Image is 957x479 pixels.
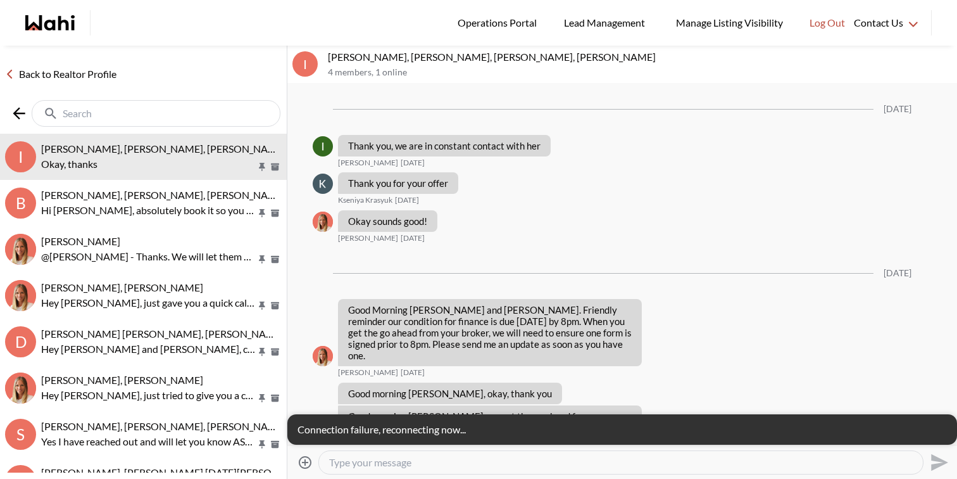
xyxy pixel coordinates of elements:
p: Hey [PERSON_NAME], just gave you a quick call to check in. How are things coming along for you? [41,295,256,310]
span: [PERSON_NAME] [338,158,398,168]
button: Archive [268,347,282,357]
img: K [313,174,333,194]
img: M [313,212,333,232]
p: Hey [PERSON_NAME], just tried to give you a call. Did you want to re book the homes for viewing? [41,388,256,403]
img: N [5,234,36,265]
span: Kseniya Krasyuk [338,195,392,205]
p: Okay, thanks [41,156,256,172]
a: Wahi homepage [25,15,75,30]
span: Lead Management [564,15,649,31]
span: Manage Listing Visibility [672,15,787,31]
div: Efrem Abraham, Michelle [5,280,36,311]
span: [PERSON_NAME], [PERSON_NAME], [PERSON_NAME], [PERSON_NAME] [41,420,369,432]
span: [PERSON_NAME] [338,367,398,378]
button: Pin [256,347,268,357]
p: Good morning [PERSON_NAME], okay, thank you [348,388,552,399]
div: D [5,326,36,357]
div: B [5,188,36,219]
span: [PERSON_NAME] [41,235,120,247]
button: Send [923,448,952,476]
div: [DATE] [884,104,911,115]
time: 2025-08-21T17:16:44.544Z [401,158,425,168]
span: [PERSON_NAME], [PERSON_NAME] [DATE][PERSON_NAME], [PERSON_NAME] [41,466,399,478]
div: Michelle Ryckman [313,212,333,232]
span: [PERSON_NAME], [PERSON_NAME] [41,374,203,386]
div: S [5,419,36,450]
img: E [5,280,36,311]
div: Kseniya Krasyuk [313,174,333,194]
button: Pin [256,254,268,265]
div: Michelle Ryckman [313,346,333,366]
span: [PERSON_NAME], [PERSON_NAME], [PERSON_NAME], [PERSON_NAME] [41,143,369,155]
div: I [5,141,36,172]
span: [PERSON_NAME] [PERSON_NAME], [PERSON_NAME] [41,328,284,340]
span: Operations Portal [458,15,541,31]
p: Good Morning [PERSON_NAME] and [PERSON_NAME]. Friendly reminder our condition for finance is due ... [348,304,632,361]
button: Pin [256,300,268,311]
p: Thank you, we are in constant contact with her [348,140,541,151]
div: I [292,51,318,77]
div: Irina Krasyuk [313,136,333,156]
button: Archive [268,393,282,404]
button: Pin [256,439,268,450]
input: Search [63,107,252,120]
img: M [313,346,333,366]
button: Archive [268,208,282,219]
p: Yes I have reached out and will let you know ASAP. Thx [41,434,256,449]
div: [DATE] [884,268,911,279]
div: Connection failure, reconnecting now... [287,414,957,445]
img: I [313,136,333,156]
button: Archive [268,254,282,265]
p: @[PERSON_NAME] - Thanks. We will let them know. [41,249,256,264]
button: Pin [256,208,268,219]
div: Sourav Singh, Michelle [5,373,36,404]
button: Pin [256,393,268,404]
span: [PERSON_NAME], [PERSON_NAME] [41,281,203,293]
button: Archive [268,300,282,311]
span: [PERSON_NAME] [338,233,398,243]
p: Hi [PERSON_NAME], absolutely book it so you can see it in person as soon as you're back in [GEOGR... [41,203,256,218]
textarea: Type your message [329,456,913,469]
img: S [5,373,36,404]
div: Neha Saini, Michelle [5,234,36,265]
time: 2025-08-22T13:30:19.582Z [401,367,425,378]
button: Archive [268,439,282,450]
time: 2025-08-21T17:53:31.526Z [401,233,425,243]
p: 4 members , 1 online [328,67,952,78]
p: Thank you for your offer [348,177,448,189]
span: [PERSON_NAME], [PERSON_NAME], [PERSON_NAME] [41,189,286,201]
p: Okay sounds good! [348,215,427,227]
span: Log Out [810,15,845,31]
p: Good morning [PERSON_NAME], we got the go ahead from our broker! [348,411,632,433]
button: Archive [268,162,282,172]
p: [PERSON_NAME], [PERSON_NAME], [PERSON_NAME], [PERSON_NAME] [328,51,952,63]
time: 2025-08-21T17:22:38.253Z [395,195,419,205]
button: Pin [256,162,268,172]
p: Hey [PERSON_NAME] and [PERSON_NAME], checking in. I hope you had a lovely summer. Do you plan to ... [41,342,256,357]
